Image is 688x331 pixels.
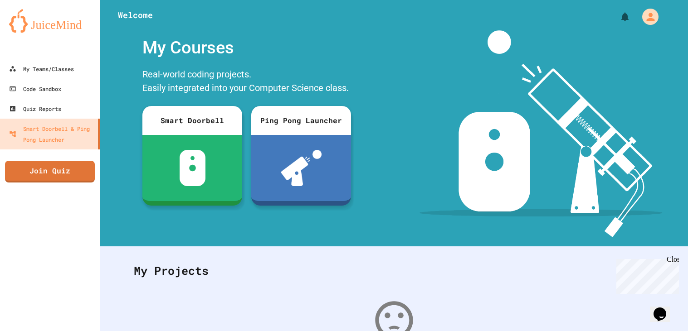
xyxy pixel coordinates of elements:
[251,106,351,135] div: Ping Pong Launcher
[5,161,95,182] a: Join Quiz
[9,63,74,74] div: My Teams/Classes
[9,83,61,94] div: Code Sandbox
[180,150,205,186] img: sdb-white.svg
[138,30,356,65] div: My Courses
[281,150,322,186] img: ppl-with-ball.png
[650,295,679,322] iframe: chat widget
[420,30,663,237] img: banner-image-my-projects.png
[125,253,663,288] div: My Projects
[142,106,242,135] div: Smart Doorbell
[603,9,633,24] div: My Notifications
[138,65,356,99] div: Real-world coding projects. Easily integrated into your Computer Science class.
[633,6,661,27] div: My Account
[9,123,94,145] div: Smart Doorbell & Ping Pong Launcher
[4,4,63,58] div: Chat with us now!Close
[9,9,91,33] img: logo-orange.svg
[613,255,679,294] iframe: chat widget
[9,103,61,114] div: Quiz Reports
